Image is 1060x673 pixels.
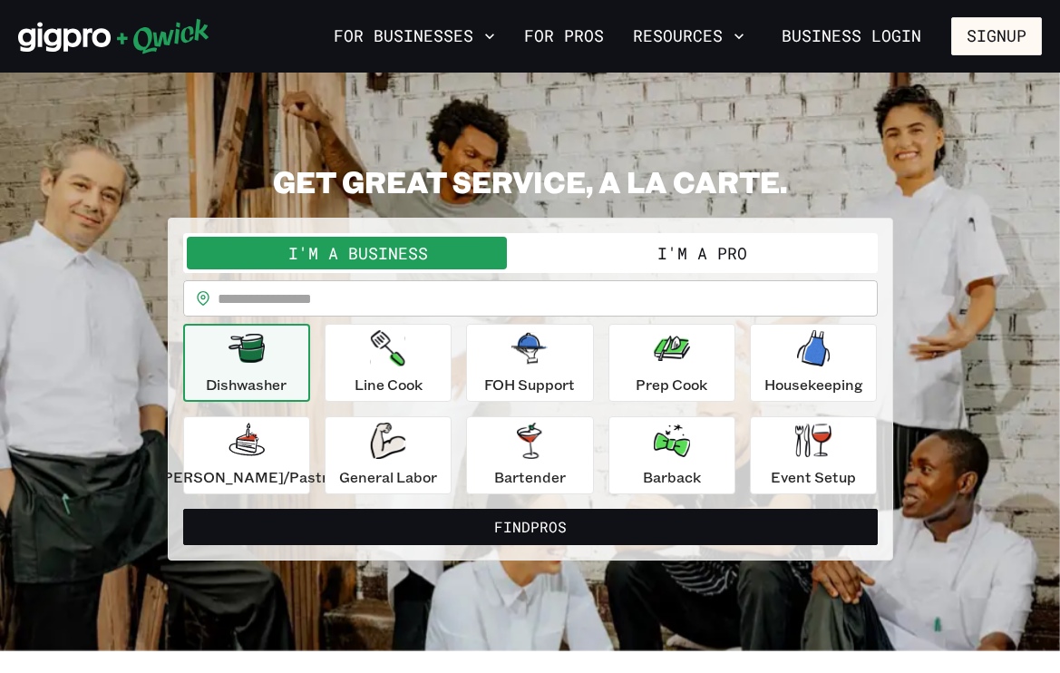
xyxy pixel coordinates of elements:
button: Housekeeping [750,324,877,402]
button: [PERSON_NAME]/Pastry [183,416,310,494]
button: Prep Cook [608,324,735,402]
p: Barback [643,466,701,488]
p: Prep Cook [636,374,707,395]
p: Dishwasher [206,374,287,395]
h2: GET GREAT SERVICE, A LA CARTE. [168,163,893,200]
p: Line Cook [355,374,423,395]
button: Barback [608,416,735,494]
p: Bartender [494,466,566,488]
button: FindPros [183,509,878,545]
p: FOH Support [484,374,575,395]
p: Event Setup [771,466,856,488]
button: Event Setup [750,416,877,494]
button: General Labor [325,416,452,494]
button: I'm a Pro [530,237,874,269]
p: Housekeeping [764,374,863,395]
button: For Businesses [326,21,502,52]
p: General Labor [339,466,437,488]
button: Resources [626,21,752,52]
button: FOH Support [466,324,593,402]
button: Signup [951,17,1042,55]
button: Bartender [466,416,593,494]
a: For Pros [517,21,611,52]
button: Line Cook [325,324,452,402]
button: I'm a Business [187,237,530,269]
a: Business Login [766,17,937,55]
button: Dishwasher [183,324,310,402]
p: [PERSON_NAME]/Pastry [158,466,336,488]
